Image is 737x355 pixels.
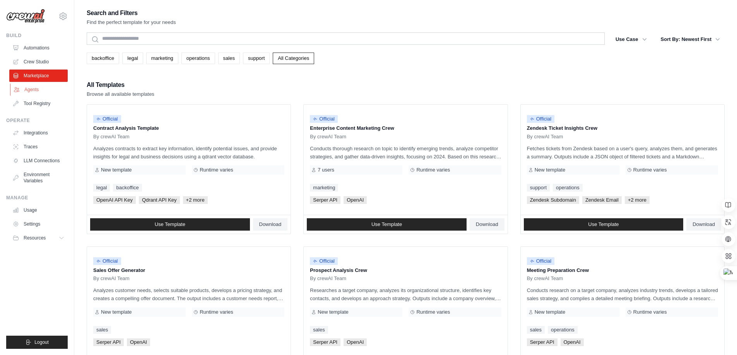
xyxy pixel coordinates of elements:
[310,196,340,204] span: Serper API
[527,267,718,274] p: Meeting Preparation Crew
[9,56,68,68] a: Crew Studio
[310,286,501,302] p: Researches a target company, analyzes its organizational structure, identifies key contacts, and ...
[139,196,180,204] span: Qdrant API Key
[90,218,250,231] a: Use Template
[181,53,215,64] a: operations
[588,221,619,228] span: Use Template
[200,167,233,173] span: Runtime varies
[535,309,565,315] span: New template
[548,326,578,334] a: operations
[310,134,346,140] span: By crewAI Team
[6,195,68,201] div: Manage
[416,167,450,173] span: Runtime varies
[527,134,563,140] span: By crewAI Team
[318,167,334,173] span: 7 users
[371,221,402,228] span: Use Template
[310,115,338,123] span: Official
[553,184,583,192] a: operations
[87,53,119,64] a: backoffice
[9,127,68,139] a: Integrations
[344,196,367,204] span: OpenAI
[10,83,68,96] a: Agents
[155,221,185,228] span: Use Template
[318,309,348,315] span: New template
[307,218,467,231] a: Use Template
[527,257,555,265] span: Official
[93,134,130,140] span: By crewAI Team
[87,8,176,19] h2: Search and Filters
[527,286,718,302] p: Conducts research on a target company, analyzes industry trends, develops a tailored sales strate...
[470,218,504,231] a: Download
[527,196,579,204] span: Zendesk Subdomain
[527,338,557,346] span: Serper API
[253,218,288,231] a: Download
[93,338,124,346] span: Serper API
[146,53,178,64] a: marketing
[310,338,340,346] span: Serper API
[93,267,284,274] p: Sales Offer Generator
[9,97,68,110] a: Tool Registry
[6,9,45,24] img: Logo
[310,124,501,132] p: Enterprise Content Marketing Crew
[34,339,49,345] span: Logout
[527,184,550,192] a: support
[93,275,130,282] span: By crewAI Team
[93,196,136,204] span: OpenAI API Key
[524,218,684,231] a: Use Template
[416,309,450,315] span: Runtime varies
[561,338,584,346] span: OpenAI
[93,326,111,334] a: sales
[6,32,68,39] div: Build
[273,53,314,64] a: All Categories
[535,167,565,173] span: New template
[698,318,737,355] iframe: Chat Widget
[6,336,68,349] button: Logout
[310,267,501,274] p: Prospect Analysis Crew
[9,141,68,153] a: Traces
[218,53,240,64] a: sales
[122,53,143,64] a: legal
[310,184,338,192] a: marketing
[200,309,233,315] span: Runtime varies
[633,309,667,315] span: Runtime varies
[93,124,284,132] p: Contract Analysis Template
[310,144,501,161] p: Conducts thorough research on topic to identify emerging trends, analyze competitor strategies, a...
[527,326,545,334] a: sales
[9,218,68,230] a: Settings
[527,115,555,123] span: Official
[87,80,154,90] h2: All Templates
[9,168,68,187] a: Environment Variables
[87,19,176,26] p: Find the perfect template for your needs
[9,42,68,54] a: Automations
[656,32,725,46] button: Sort By: Newest First
[625,196,650,204] span: +2 more
[310,326,328,334] a: sales
[9,232,68,244] button: Resources
[243,53,270,64] a: support
[93,257,121,265] span: Official
[127,338,150,346] span: OpenAI
[87,90,154,98] p: Browse all available templates
[582,196,622,204] span: Zendesk Email
[183,196,208,204] span: +2 more
[93,286,284,302] p: Analyzes customer needs, selects suitable products, develops a pricing strategy, and creates a co...
[9,70,68,82] a: Marketplace
[101,167,132,173] span: New template
[527,124,718,132] p: Zendesk Ticket Insights Crew
[476,221,498,228] span: Download
[611,32,652,46] button: Use Case
[9,155,68,167] a: LLM Connections
[6,117,68,124] div: Operate
[259,221,282,228] span: Download
[24,235,46,241] span: Resources
[693,221,715,228] span: Download
[310,275,346,282] span: By crewAI Team
[93,184,110,192] a: legal
[344,338,367,346] span: OpenAI
[527,275,563,282] span: By crewAI Team
[93,144,284,161] p: Analyzes contracts to extract key information, identify potential issues, and provide insights fo...
[310,257,338,265] span: Official
[113,184,142,192] a: backoffice
[633,167,667,173] span: Runtime varies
